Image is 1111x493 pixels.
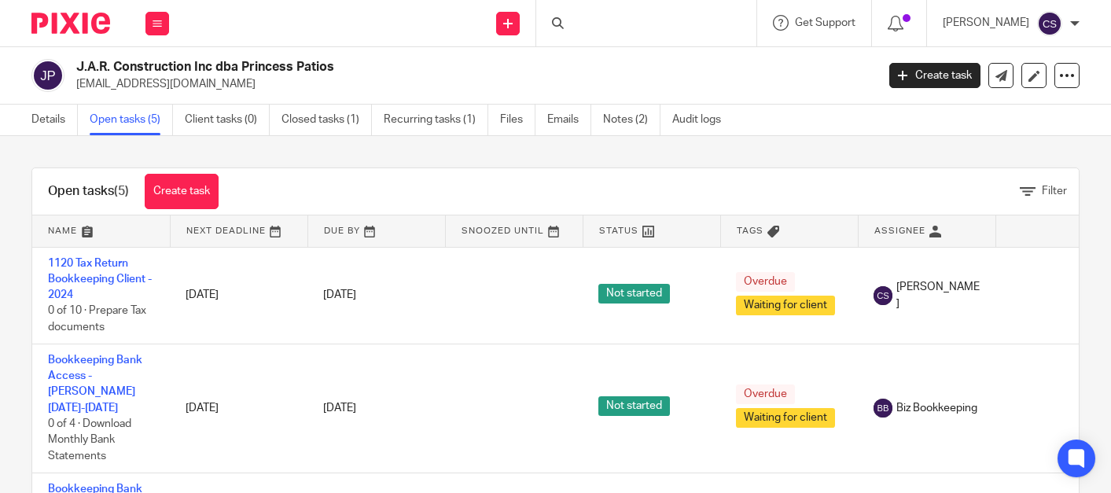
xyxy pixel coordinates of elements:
[48,418,131,462] span: 0 of 4 · Download Monthly Bank Statements
[896,279,980,311] span: [PERSON_NAME]
[598,284,670,304] span: Not started
[31,105,78,135] a: Details
[737,226,763,235] span: Tags
[1037,11,1062,36] img: svg%3E
[500,105,535,135] a: Files
[874,399,892,418] img: svg%3E
[323,289,356,300] span: [DATE]
[384,105,488,135] a: Recurring tasks (1)
[48,306,146,333] span: 0 of 10 · Prepare Tax documents
[48,355,142,414] a: Bookkeeping Bank Access - [PERSON_NAME][DATE]-[DATE]
[943,15,1029,31] p: [PERSON_NAME]
[603,105,660,135] a: Notes (2)
[896,400,977,416] span: Biz Bookkeeping
[462,226,544,235] span: Snoozed Until
[48,183,129,200] h1: Open tasks
[736,272,795,292] span: Overdue
[874,286,892,305] img: svg%3E
[795,17,855,28] span: Get Support
[31,13,110,34] img: Pixie
[736,296,835,315] span: Waiting for client
[736,408,835,428] span: Waiting for client
[599,226,638,235] span: Status
[170,344,307,473] td: [DATE]
[547,105,591,135] a: Emails
[114,185,129,197] span: (5)
[1042,186,1067,197] span: Filter
[31,59,64,92] img: svg%3E
[170,247,307,344] td: [DATE]
[889,63,980,88] a: Create task
[672,105,733,135] a: Audit logs
[145,174,219,209] a: Create task
[90,105,173,135] a: Open tasks (5)
[185,105,270,135] a: Client tasks (0)
[736,384,795,404] span: Overdue
[76,59,708,75] h2: J.A.R. Construction Inc dba Princess Patios
[76,76,866,92] p: [EMAIL_ADDRESS][DOMAIN_NAME]
[323,403,356,414] span: [DATE]
[48,258,152,301] a: 1120 Tax Return Bookkeeping Client - 2024
[598,396,670,416] span: Not started
[281,105,372,135] a: Closed tasks (1)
